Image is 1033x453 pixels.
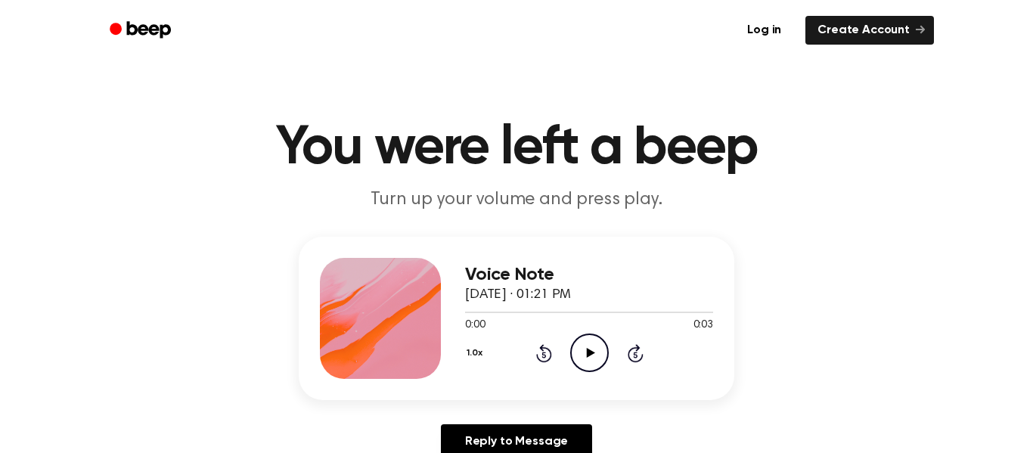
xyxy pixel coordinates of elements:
a: Log in [732,13,796,48]
h1: You were left a beep [129,121,904,175]
p: Turn up your volume and press play. [226,188,807,213]
span: [DATE] · 01:21 PM [465,288,571,302]
button: 1.0x [465,340,488,366]
span: 0:03 [693,318,713,334]
a: Create Account [805,16,934,45]
h3: Voice Note [465,265,713,285]
a: Beep [99,16,185,45]
span: 0:00 [465,318,485,334]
